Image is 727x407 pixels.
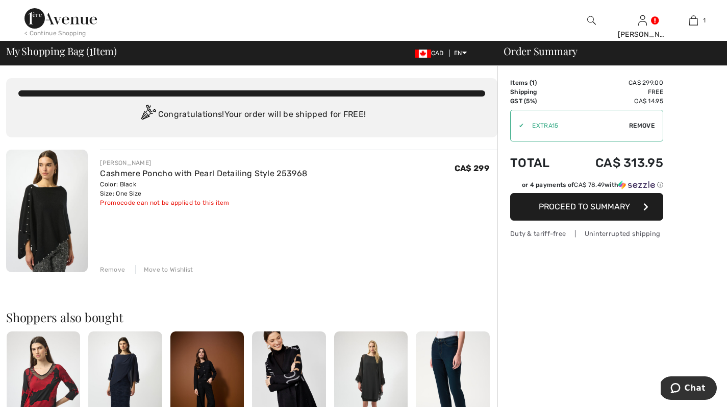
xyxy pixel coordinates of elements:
div: Remove [100,265,125,274]
div: Promocode can not be applied to this item [100,198,307,207]
div: Duty & tariff-free | Uninterrupted shipping [510,229,663,238]
td: CA$ 299.00 [566,78,663,87]
span: Proceed to Summary [539,202,630,211]
img: search the website [587,14,596,27]
div: or 4 payments ofCA$ 78.49withSezzle Click to learn more about Sezzle [510,180,663,193]
span: 1 [89,43,93,57]
td: Free [566,87,663,97]
button: Proceed to Summary [510,193,663,221]
div: [PERSON_NAME] [100,158,307,167]
div: Move to Wishlist [135,265,193,274]
td: Items ( ) [510,78,566,87]
a: 1 [668,14,718,27]
img: Congratulation2.svg [138,105,158,125]
div: < Continue Shopping [24,29,86,38]
div: or 4 payments of with [522,180,663,189]
img: Sezzle [618,180,655,189]
div: Order Summary [491,46,721,56]
span: CAD [415,50,448,57]
img: My Bag [689,14,698,27]
div: ✔ [511,121,524,130]
span: CA$ 78.49 [574,181,605,188]
a: Sign In [638,15,647,25]
img: My Info [638,14,647,27]
td: Total [510,146,566,180]
td: GST (5%) [510,97,566,106]
span: EN [454,50,467,57]
div: Color: Black Size: One Size [100,180,307,198]
img: Canadian Dollar [415,50,431,58]
img: Cashmere Poncho with Pearl Detailing Style 253968 [6,150,88,272]
td: Shipping [510,87,566,97]
span: 1 [532,79,535,86]
span: 1 [703,16,706,25]
h2: Shoppers also bought [6,311,497,323]
a: Cashmere Poncho with Pearl Detailing Style 253968 [100,169,307,178]
span: CA$ 299 [455,163,489,173]
input: Promo code [524,110,629,141]
td: CA$ 14.95 [566,97,663,106]
div: [PERSON_NAME] [618,29,668,40]
div: Congratulations! Your order will be shipped for FREE! [18,105,485,125]
span: My Shopping Bag ( Item) [6,46,117,56]
td: CA$ 313.95 [566,146,663,180]
iframe: Opens a widget where you can chat to one of our agents [661,376,717,402]
img: 1ère Avenue [24,8,97,29]
span: Remove [629,121,655,130]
